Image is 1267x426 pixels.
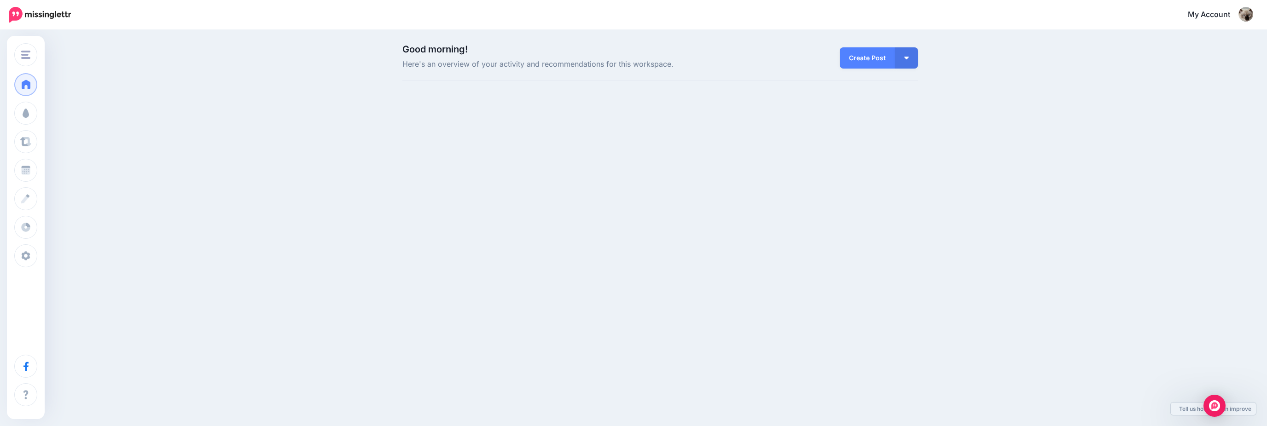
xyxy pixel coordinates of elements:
[402,44,468,55] span: Good morning!
[21,51,30,59] img: menu.png
[840,47,895,69] a: Create Post
[402,58,742,70] span: Here's an overview of your activity and recommendations for this workspace.
[1171,403,1256,415] a: Tell us how we can improve
[9,7,71,23] img: Missinglettr
[1203,395,1226,417] div: Open Intercom Messenger
[1179,4,1253,26] a: My Account
[904,57,909,59] img: arrow-down-white.png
